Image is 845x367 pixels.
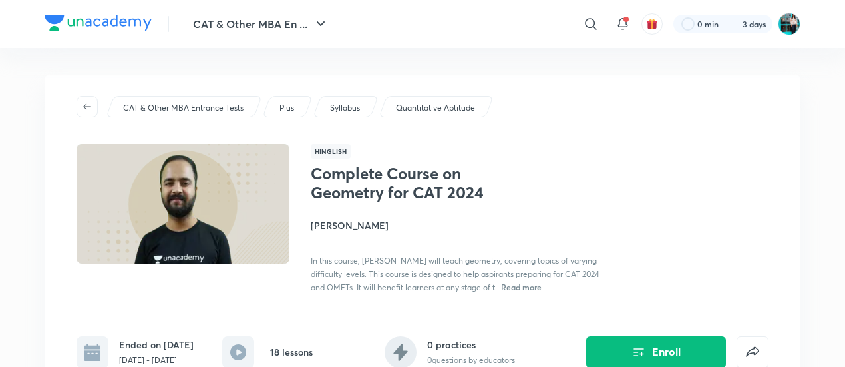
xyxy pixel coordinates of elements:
[279,102,294,114] p: Plus
[75,143,291,265] img: Thumbnail
[45,15,152,31] img: Company Logo
[123,102,244,114] p: CAT & Other MBA Entrance Tests
[277,102,297,114] a: Plus
[501,282,542,292] span: Read more
[311,256,599,292] span: In this course, [PERSON_NAME] will teach geometry, covering topics of varying difficulty levels. ...
[646,18,658,30] img: avatar
[427,354,515,366] p: 0 questions by educators
[311,164,528,202] h1: Complete Course on Geometry for CAT 2024
[270,345,313,359] h6: 18 lessons
[119,338,194,352] h6: Ended on [DATE]
[641,13,663,35] button: avatar
[727,17,740,31] img: streak
[121,102,246,114] a: CAT & Other MBA Entrance Tests
[396,102,475,114] p: Quantitative Aptitude
[185,11,337,37] button: CAT & Other MBA En ...
[45,15,152,34] a: Company Logo
[119,354,194,366] p: [DATE] - [DATE]
[778,13,800,35] img: VIDISHA PANDEY
[311,144,351,159] span: Hinglish
[311,218,609,232] h4: [PERSON_NAME]
[394,102,478,114] a: Quantitative Aptitude
[330,102,360,114] p: Syllabus
[427,338,515,352] h6: 0 practices
[328,102,363,114] a: Syllabus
